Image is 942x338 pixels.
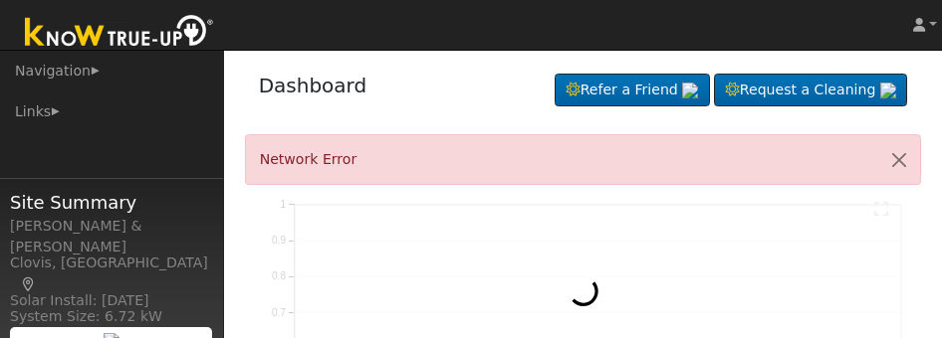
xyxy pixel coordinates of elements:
[880,83,896,98] img: retrieve
[245,134,922,185] div: Network Error
[15,11,224,56] img: Know True-Up
[682,83,698,98] img: retrieve
[10,290,213,311] div: Solar Install: [DATE]
[10,306,213,327] div: System Size: 6.72 kW
[10,253,213,294] div: Clovis, [GEOGRAPHIC_DATA]
[714,74,907,107] a: Request a Cleaning
[10,216,213,257] div: [PERSON_NAME] & [PERSON_NAME]
[259,74,367,97] a: Dashboard
[878,135,920,184] button: Close
[555,74,710,107] a: Refer a Friend
[10,189,213,216] span: Site Summary
[20,276,38,292] a: Map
